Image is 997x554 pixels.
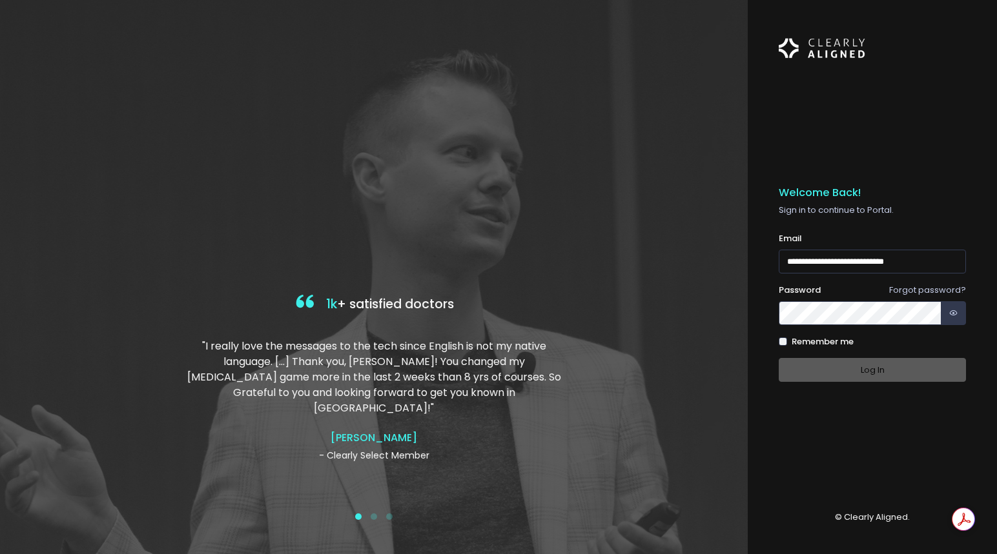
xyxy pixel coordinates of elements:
span: 1k [326,295,337,313]
p: "I really love the messages to the tech since English is not my native language. […] Thank you, [... [177,339,571,416]
p: Sign in to continue to Portal. [779,204,966,217]
p: - Clearly Select Member [177,449,571,462]
h5: Welcome Back! [779,186,966,199]
h4: + satisfied doctors [177,292,571,318]
img: Logo Horizontal [779,31,865,66]
label: Password [779,284,821,297]
h4: [PERSON_NAME] [177,431,571,444]
a: Forgot password? [889,284,966,296]
p: © Clearly Aligned. [779,511,966,524]
label: Remember me [792,335,854,348]
label: Email [779,232,802,245]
